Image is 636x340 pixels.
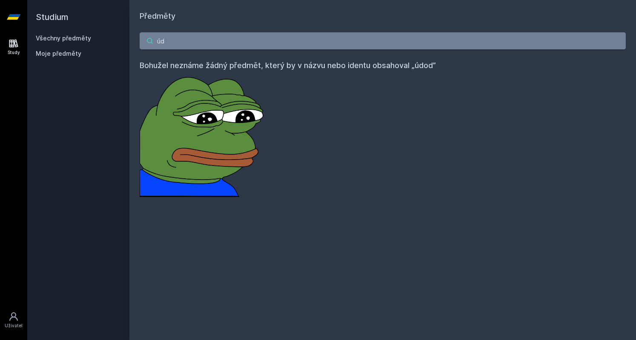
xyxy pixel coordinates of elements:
h1: Předměty [140,10,626,22]
img: error_picture.png [140,71,267,197]
div: Study [8,49,20,56]
a: Study [2,34,26,60]
input: Název nebo ident předmětu… [140,32,626,49]
div: Uživatel [5,323,23,329]
a: Uživatel [2,307,26,333]
span: Moje předměty [36,49,81,58]
h4: Bohužel neznáme žádný předmět, který by v názvu nebo identu obsahoval „údod” [140,60,626,71]
a: Všechny předměty [36,34,91,42]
